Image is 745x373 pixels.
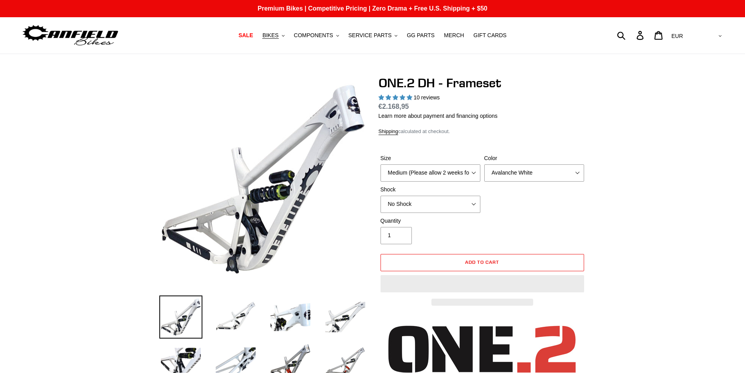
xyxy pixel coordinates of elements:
[381,154,480,162] label: Size
[379,94,414,101] span: 5.00 stars
[348,32,391,39] span: SERVICE PARTS
[381,254,584,271] button: Add to cart
[294,32,333,39] span: COMPONENTS
[381,217,480,225] label: Quantity
[621,27,641,44] input: Search
[407,32,435,39] span: GG PARTS
[379,103,409,110] span: €2.168,95
[214,296,257,339] img: Load image into Gallery viewer, ONE.2 DH - Frameset
[379,76,586,90] h1: ONE.2 DH - Frameset
[469,30,510,41] a: GIFT CARDS
[379,113,498,119] a: Learn more about payment and financing options
[159,296,202,339] img: Load image into Gallery viewer, ONE.2 DH - Frameset
[484,154,584,162] label: Color
[379,128,399,135] a: Shipping
[324,296,367,339] img: Load image into Gallery viewer, ONE.2 DH - Frameset
[440,30,468,41] a: MERCH
[269,296,312,339] img: Load image into Gallery viewer, ONE.2 DH - Frameset
[381,186,480,194] label: Shock
[345,30,401,41] button: SERVICE PARTS
[444,32,464,39] span: MERCH
[413,94,440,101] span: 10 reviews
[465,259,499,265] span: Add to cart
[235,30,257,41] a: SALE
[238,32,253,39] span: SALE
[379,128,586,135] div: calculated at checkout.
[473,32,507,39] span: GIFT CARDS
[403,30,438,41] a: GG PARTS
[22,23,119,48] img: Canfield Bikes
[258,30,288,41] button: BIKES
[290,30,343,41] button: COMPONENTS
[262,32,278,39] span: BIKES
